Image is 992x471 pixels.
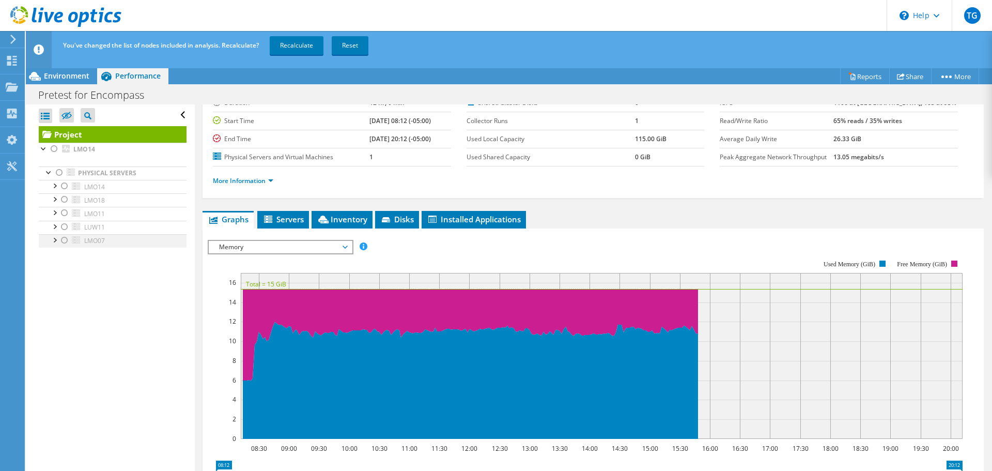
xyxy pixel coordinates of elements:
label: Physical Servers and Virtual Machines [213,152,369,162]
text: 14:00 [582,444,598,453]
a: LUW11 [39,221,187,234]
text: 8 [233,356,236,365]
a: LMO14 [39,143,187,156]
text: 10 [229,337,236,345]
text: 12:00 [461,444,477,453]
text: 08:30 [251,444,267,453]
b: 1106 at [GEOGRAPHIC_DATA], 105 at 95% [833,98,956,107]
b: 1 [635,116,639,125]
span: Environment [44,71,89,81]
label: Start Time [213,116,369,126]
b: 115.00 GiB [635,134,667,143]
text: 09:30 [311,444,327,453]
text: 11:00 [401,444,417,453]
text: 10:00 [342,444,358,453]
b: 13.05 megabits/s [833,153,884,161]
label: Used Local Capacity [467,134,635,144]
b: 0 GiB [635,153,650,161]
text: Total = 15 GiB [246,280,286,288]
text: 18:00 [823,444,839,453]
text: 20:00 [943,444,959,453]
a: Reset [332,36,368,55]
a: LMO11 [39,207,187,220]
b: 65% reads / 35% writes [833,116,902,125]
span: Memory [214,241,347,253]
text: 2 [233,415,236,423]
b: 0 [635,98,639,107]
text: 15:30 [672,444,688,453]
span: LMO11 [84,209,105,218]
b: 26.33 GiB [833,134,861,143]
text: 0 [233,434,236,443]
label: Collector Runs [467,116,635,126]
text: 18:30 [853,444,869,453]
label: Average Daily Write [720,134,833,144]
h1: Pretest for Encompass [34,89,160,101]
text: Free Memory (GiB) [897,261,948,268]
label: Used Shared Capacity [467,152,635,162]
span: Graphs [208,214,249,224]
span: Performance [115,71,161,81]
a: Physical Servers [39,166,187,180]
text: 17:00 [762,444,778,453]
a: Recalculate [270,36,323,55]
label: Read/Write Ratio [720,116,833,126]
text: 6 [233,376,236,385]
span: Servers [262,214,304,224]
span: Inventory [317,214,367,224]
text: 13:30 [552,444,568,453]
span: You've changed the list of nodes included in analysis. Recalculate? [63,41,259,50]
a: LMO07 [39,234,187,248]
text: 19:30 [913,444,929,453]
text: 10:30 [371,444,388,453]
b: 12 hr, 0 min [369,98,405,107]
a: More Information [213,176,273,185]
span: TG [964,7,981,24]
text: 13:00 [522,444,538,453]
span: LMO14 [84,183,105,191]
b: 1 [369,153,373,161]
span: Disks [380,214,414,224]
text: 17:30 [793,444,809,453]
b: [DATE] 20:12 (-05:00) [369,134,431,143]
text: 09:00 [281,444,297,453]
text: 19:00 [882,444,898,453]
text: 14 [229,298,236,307]
a: Project [39,126,187,143]
text: 14:30 [612,444,628,453]
text: Used Memory (GiB) [824,261,875,268]
span: LMO07 [84,236,105,245]
a: More [931,68,979,84]
text: 4 [233,395,236,404]
span: Installed Applications [427,214,521,224]
a: Reports [840,68,890,84]
span: LMO18 [84,196,105,205]
a: LMO18 [39,193,187,207]
text: 12:30 [492,444,508,453]
a: Share [889,68,932,84]
svg: \n [900,11,909,20]
span: LUW11 [84,223,105,232]
label: Peak Aggregate Network Throughput [720,152,833,162]
text: 16 [229,278,236,287]
b: [DATE] 08:12 (-05:00) [369,116,431,125]
label: End Time [213,134,369,144]
text: 15:00 [642,444,658,453]
text: 16:00 [702,444,718,453]
text: 16:30 [732,444,748,453]
a: LMO14 [39,180,187,193]
b: LMO14 [73,145,95,154]
text: 11:30 [431,444,447,453]
text: 12 [229,317,236,326]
